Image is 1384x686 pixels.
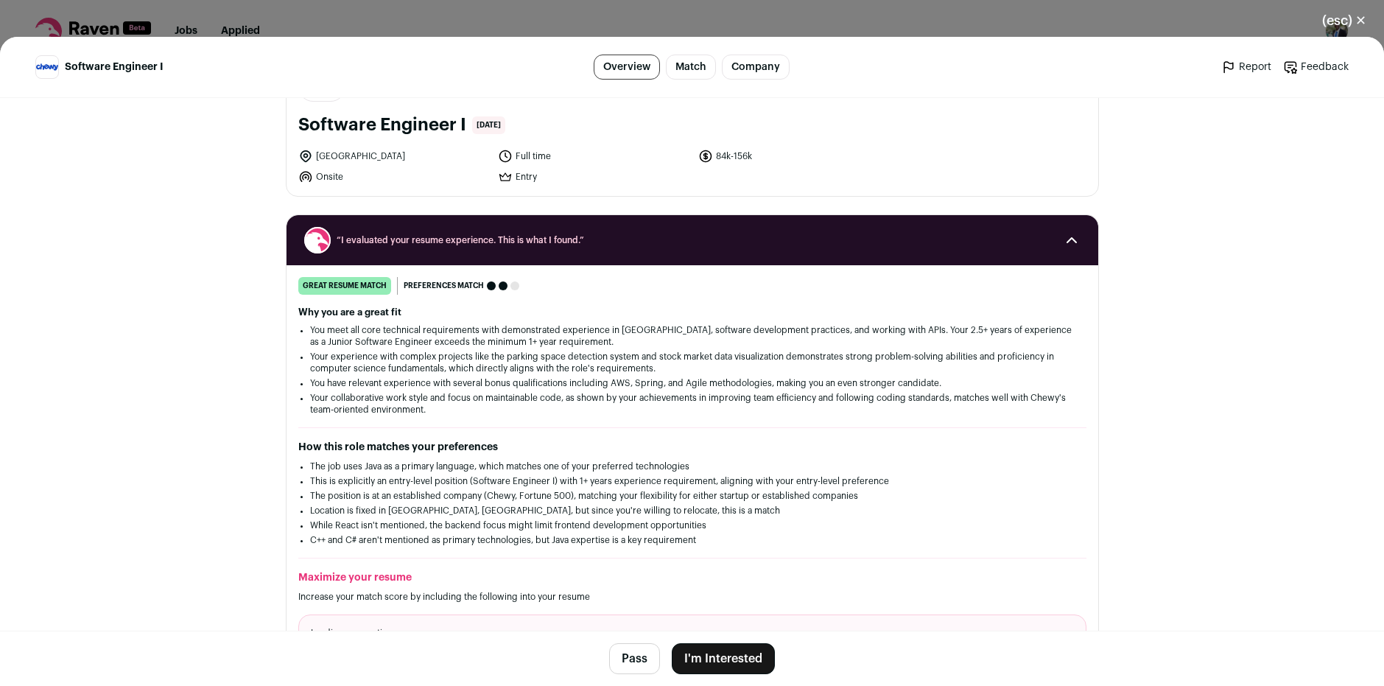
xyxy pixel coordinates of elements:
button: Pass [609,643,660,674]
h2: How this role matches your preferences [298,440,1086,455]
span: Preferences match [404,279,484,293]
h2: Maximize your resume [298,570,1086,585]
li: 84k-156k [698,149,890,164]
span: “I evaluated your resume experience. This is what I found.” [337,234,1048,246]
a: Report [1221,60,1271,74]
button: I'm Interested [672,643,775,674]
li: This is explicitly an entry-level position (Software Engineer I) with 1+ years experience require... [310,475,1075,487]
li: While React isn't mentioned, the backend focus might limit frontend development opportunities [310,519,1075,531]
li: The job uses Java as a primary language, which matches one of your preferred technologies [310,461,1075,472]
li: Onsite [298,169,490,184]
a: Match [666,55,716,80]
a: Feedback [1283,60,1349,74]
a: Overview [594,55,660,80]
span: Software Engineer I [65,60,164,74]
li: The position is at an established company (Chewy, Fortune 500), matching your flexibility for eit... [310,490,1075,502]
li: Full time [498,149,689,164]
li: Your experience with complex projects like the parking space detection system and stock market da... [310,351,1075,374]
li: Location is fixed in [GEOGRAPHIC_DATA], [GEOGRAPHIC_DATA], but since you're willing to relocate, ... [310,505,1075,517]
div: great resume match [298,277,391,295]
li: You have relevant experience with several bonus qualifications including AWS, Spring, and Agile m... [310,377,1075,389]
li: C++ and C# aren't mentioned as primary technologies, but Java expertise is a key requirement [310,534,1075,546]
li: Entry [498,169,689,184]
span: [DATE] [472,116,505,134]
li: You meet all core technical requirements with demonstrated experience in [GEOGRAPHIC_DATA], softw... [310,324,1075,348]
li: [GEOGRAPHIC_DATA] [298,149,490,164]
h1: Software Engineer I [298,113,466,137]
button: Close modal [1304,4,1384,37]
li: Your collaborative work style and focus on maintainable code, as shown by your achievements in im... [310,392,1075,416]
p: Increase your match score by including the following into your resume [298,591,1086,603]
img: 0863705e736821ce08fbe759130996c636241ee79f4a46e835c5aa08f6ccee5d.jpg [36,63,58,70]
h2: Why you are a great fit [298,307,1086,318]
a: Company [722,55,790,80]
